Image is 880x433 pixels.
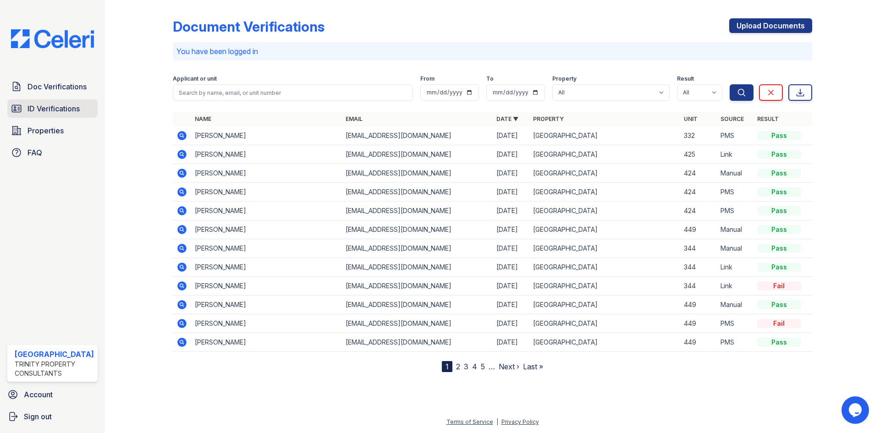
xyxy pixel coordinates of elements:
td: [GEOGRAPHIC_DATA] [529,145,680,164]
span: ID Verifications [27,103,80,114]
td: PMS [717,183,753,202]
td: PMS [717,314,753,333]
td: Link [717,277,753,296]
div: Fail [757,319,801,328]
td: Manual [717,296,753,314]
td: [EMAIL_ADDRESS][DOMAIN_NAME] [342,239,493,258]
td: [GEOGRAPHIC_DATA] [529,183,680,202]
label: To [486,75,494,82]
a: Sign out [4,407,101,426]
a: Source [720,115,744,122]
td: [EMAIL_ADDRESS][DOMAIN_NAME] [342,183,493,202]
div: Pass [757,263,801,272]
div: Fail [757,281,801,290]
td: [GEOGRAPHIC_DATA] [529,277,680,296]
a: Last » [523,362,543,371]
a: Unit [684,115,698,122]
td: [EMAIL_ADDRESS][DOMAIN_NAME] [342,145,493,164]
td: Manual [717,220,753,239]
a: Terms of Service [446,418,493,425]
a: Next › [499,362,519,371]
a: Date ▼ [496,115,518,122]
td: [DATE] [493,258,529,277]
td: Manual [717,164,753,183]
label: From [420,75,434,82]
a: Email [346,115,363,122]
td: [GEOGRAPHIC_DATA] [529,333,680,352]
td: [EMAIL_ADDRESS][DOMAIN_NAME] [342,296,493,314]
label: Applicant or unit [173,75,217,82]
td: [DATE] [493,126,529,145]
td: [GEOGRAPHIC_DATA] [529,202,680,220]
td: 424 [680,183,717,202]
td: [EMAIL_ADDRESS][DOMAIN_NAME] [342,202,493,220]
td: 449 [680,296,717,314]
td: [GEOGRAPHIC_DATA] [529,220,680,239]
td: [PERSON_NAME] [191,333,342,352]
span: Doc Verifications [27,81,87,92]
td: 344 [680,277,717,296]
div: | [496,418,498,425]
td: 449 [680,333,717,352]
label: Result [677,75,694,82]
td: [EMAIL_ADDRESS][DOMAIN_NAME] [342,164,493,183]
input: Search by name, email, or unit number [173,84,413,101]
td: [DATE] [493,314,529,333]
div: Pass [757,244,801,253]
span: FAQ [27,147,42,158]
div: Pass [757,300,801,309]
div: Pass [757,150,801,159]
p: You have been logged in [176,46,808,57]
td: [EMAIL_ADDRESS][DOMAIN_NAME] [342,220,493,239]
td: [PERSON_NAME] [191,314,342,333]
td: [PERSON_NAME] [191,126,342,145]
a: Properties [7,121,98,140]
td: [PERSON_NAME] [191,277,342,296]
a: 4 [472,362,477,371]
div: Trinity Property Consultants [15,360,94,378]
div: Document Verifications [173,18,324,35]
a: Upload Documents [729,18,812,33]
div: Pass [757,206,801,215]
td: [DATE] [493,296,529,314]
td: [PERSON_NAME] [191,202,342,220]
td: 344 [680,239,717,258]
span: Properties [27,125,64,136]
td: 424 [680,202,717,220]
td: [PERSON_NAME] [191,296,342,314]
a: 2 [456,362,460,371]
td: 332 [680,126,717,145]
div: Pass [757,187,801,197]
div: Pass [757,169,801,178]
td: [DATE] [493,333,529,352]
img: CE_Logo_Blue-a8612792a0a2168367f1c8372b55b34899dd931a85d93a1a3d3e32e68fde9ad4.png [4,29,101,48]
div: [GEOGRAPHIC_DATA] [15,349,94,360]
td: 344 [680,258,717,277]
div: Pass [757,225,801,234]
div: 1 [442,361,452,372]
td: [EMAIL_ADDRESS][DOMAIN_NAME] [342,333,493,352]
td: [DATE] [493,183,529,202]
td: 449 [680,220,717,239]
td: PMS [717,126,753,145]
td: [EMAIL_ADDRESS][DOMAIN_NAME] [342,126,493,145]
td: Link [717,145,753,164]
td: [GEOGRAPHIC_DATA] [529,239,680,258]
td: [DATE] [493,239,529,258]
td: [PERSON_NAME] [191,183,342,202]
a: Result [757,115,779,122]
td: [EMAIL_ADDRESS][DOMAIN_NAME] [342,277,493,296]
label: Property [552,75,577,82]
td: 425 [680,145,717,164]
td: [GEOGRAPHIC_DATA] [529,126,680,145]
td: [PERSON_NAME] [191,220,342,239]
td: PMS [717,202,753,220]
iframe: chat widget [841,396,871,424]
td: [DATE] [493,220,529,239]
td: PMS [717,333,753,352]
a: FAQ [7,143,98,162]
td: [DATE] [493,277,529,296]
a: Doc Verifications [7,77,98,96]
td: [EMAIL_ADDRESS][DOMAIN_NAME] [342,258,493,277]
